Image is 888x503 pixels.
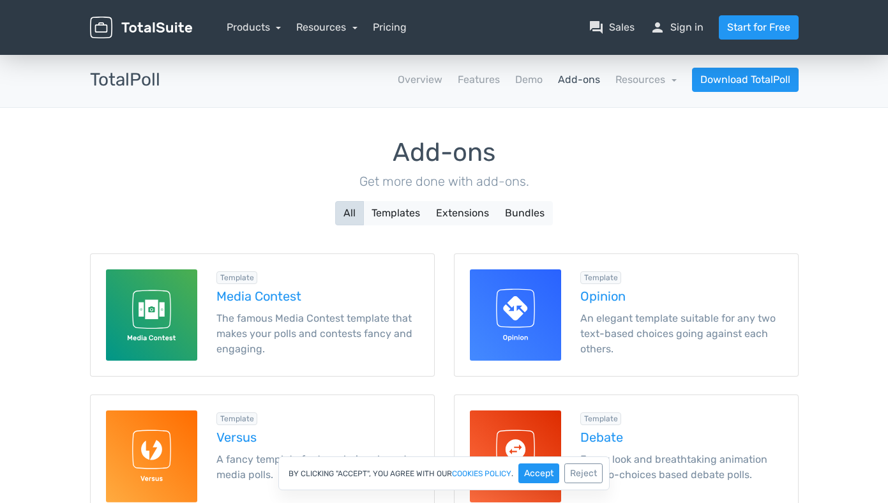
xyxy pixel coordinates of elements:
[580,311,783,357] p: An elegant template suitable for any two text-based choices going against each others.
[216,452,419,483] p: A fancy template for two choices based media polls.
[452,470,511,477] a: cookies policy
[497,201,553,225] button: Bundles
[558,72,600,87] a: Add-ons
[580,289,783,303] h5: Opinion template for TotalPoll
[470,410,561,502] img: Debate for TotalPoll
[90,17,192,39] img: TotalSuite for WordPress
[227,21,282,33] a: Products
[90,139,799,167] h1: Add-ons
[106,410,197,502] img: Versus for TotalPoll
[470,269,561,361] img: Opinion for TotalPoll
[692,68,799,92] a: Download TotalPoll
[428,201,497,225] button: Extensions
[515,72,543,87] a: Demo
[580,271,622,284] div: Template
[363,201,428,225] button: Templates
[580,452,783,483] p: Fancy look and breathtaking animation for two-choices based debate polls.
[296,21,357,33] a: Resources
[650,20,665,35] span: person
[518,463,559,483] button: Accept
[90,70,160,90] h3: TotalPoll
[90,253,435,377] a: Media Contest for TotalPoll Template Media Contest The famous Media Contest template that makes y...
[373,20,407,35] a: Pricing
[650,20,704,35] a: personSign in
[216,412,258,425] div: Template
[278,456,610,490] div: By clicking "Accept", you agree with our .
[580,430,783,444] h5: Debate template for TotalPoll
[458,72,500,87] a: Features
[216,311,419,357] p: The famous Media Contest template that makes your polls and contests fancy and engaging.
[90,172,799,191] p: Get more done with add-ons.
[216,271,258,284] div: Template
[719,15,799,40] a: Start for Free
[398,72,442,87] a: Overview
[580,412,622,425] div: Template
[216,289,419,303] h5: Media Contest template for TotalPoll
[335,201,364,225] button: All
[564,463,603,483] button: Reject
[454,253,799,377] a: Opinion for TotalPoll Template Opinion An elegant template suitable for any two text-based choice...
[615,73,677,86] a: Resources
[216,430,419,444] h5: Versus template for TotalPoll
[106,269,197,361] img: Media Contest for TotalPoll
[589,20,604,35] span: question_answer
[589,20,635,35] a: question_answerSales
